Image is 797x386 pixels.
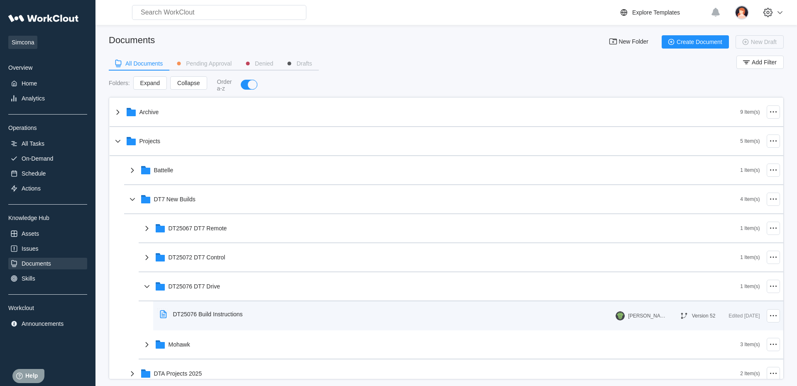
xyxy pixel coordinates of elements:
div: Operations [8,125,87,131]
button: New Draft [736,35,784,49]
a: On-Demand [8,153,87,164]
div: Documents [22,260,51,267]
div: Skills [22,275,35,282]
a: Actions [8,183,87,194]
span: New Draft [751,39,777,45]
img: user-2.png [735,5,749,20]
div: Order a-z [217,78,233,92]
button: Collapse [170,76,207,90]
div: 1 Item(s) [740,283,760,289]
div: Knowledge Hub [8,215,87,221]
div: Folders : [109,80,130,86]
span: New Folder [619,39,648,45]
div: Explore Templates [632,9,680,16]
a: Schedule [8,168,87,179]
div: Assets [22,230,39,237]
div: On-Demand [22,155,53,162]
div: 2 Item(s) [740,371,760,376]
div: Version 52 [692,313,716,319]
a: Announcements [8,318,87,330]
span: Add Filter [752,59,777,65]
div: Overview [8,64,87,71]
button: Create Document [662,35,729,49]
div: DT25076 Build Instructions [173,311,243,318]
div: Announcements [22,320,64,327]
button: Add Filter [736,56,784,69]
button: Drafts [280,57,318,70]
div: 1 Item(s) [740,225,760,231]
button: All Documents [109,57,169,70]
div: 9 Item(s) [740,109,760,115]
div: Denied [255,61,273,66]
div: Schedule [22,170,46,177]
div: [PERSON_NAME] [628,313,665,319]
div: Projects [139,138,161,144]
a: Assets [8,228,87,239]
span: Collapse [177,80,200,86]
a: Skills [8,273,87,284]
a: Explore Templates [619,7,707,17]
span: Simcona [8,36,37,49]
button: Expand [133,76,167,90]
span: Expand [140,80,160,86]
div: Battelle [154,167,174,173]
div: Workclout [8,305,87,311]
div: Archive [139,109,159,115]
div: Home [22,80,37,87]
div: Drafts [296,61,312,66]
div: 1 Item(s) [740,254,760,260]
div: Issues [22,245,38,252]
a: Issues [8,243,87,254]
button: Denied [238,57,280,70]
a: Documents [8,258,87,269]
div: 5 Item(s) [740,138,760,144]
div: All Documents [125,61,163,66]
div: DT25072 DT7 Control [169,254,225,261]
div: 1 Item(s) [740,167,760,173]
div: All Tasks [22,140,44,147]
div: Documents [109,35,155,46]
img: gator.png [616,311,625,320]
div: Edited [DATE] [729,311,760,321]
div: Pending Approval [186,61,232,66]
div: Actions [22,185,41,192]
div: DTA Projects 2025 [154,370,202,377]
div: DT7 New Builds [154,196,196,203]
a: Home [8,78,87,89]
a: All Tasks [8,138,87,149]
div: Analytics [22,95,45,102]
div: DT25076 DT7 Drive [169,283,220,290]
div: DT25067 DT7 Remote [169,225,227,232]
button: New Folder [604,35,655,49]
div: 4 Item(s) [740,196,760,202]
div: Mohawk [169,341,190,348]
button: Pending Approval [169,57,238,70]
input: Search WorkClout [132,5,306,20]
span: Create Document [677,39,722,45]
div: 3 Item(s) [740,342,760,347]
a: Analytics [8,93,87,104]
